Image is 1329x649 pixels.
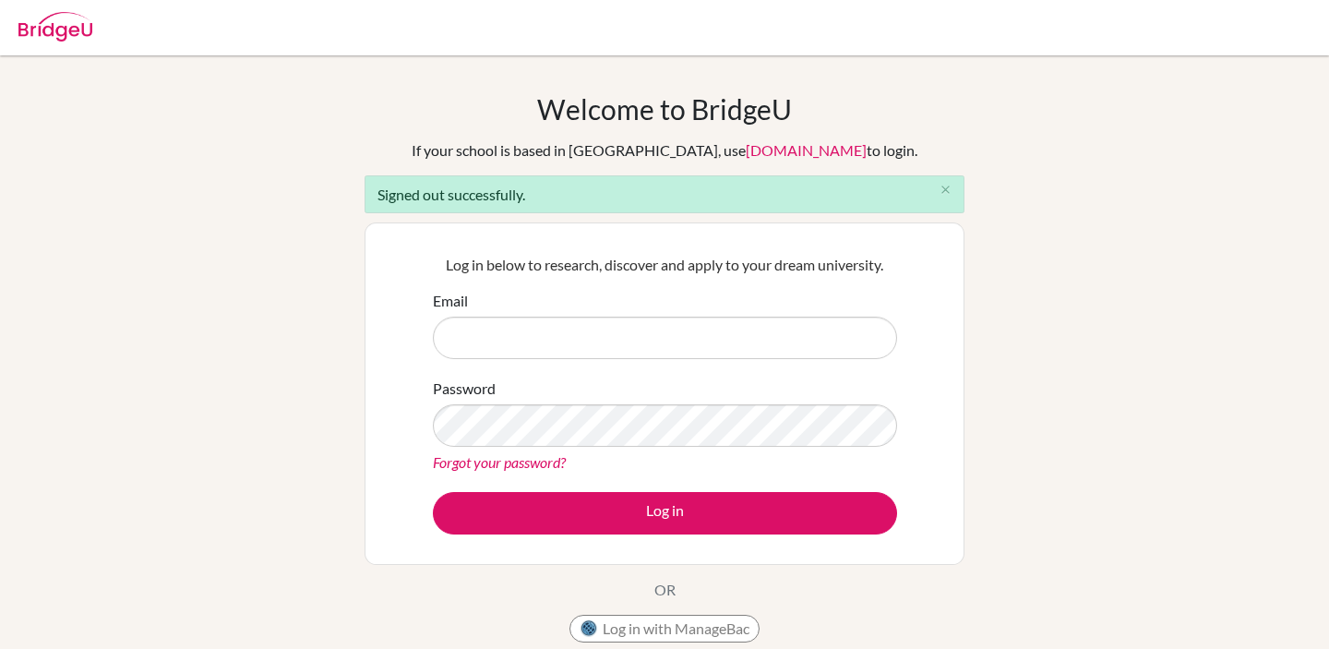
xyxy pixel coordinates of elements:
p: Log in below to research, discover and apply to your dream university. [433,254,897,276]
div: If your school is based in [GEOGRAPHIC_DATA], use to login. [412,139,917,162]
h1: Welcome to BridgeU [537,92,792,126]
button: Close [927,176,964,204]
label: Password [433,378,496,400]
div: Signed out successfully. [365,175,964,213]
label: Email [433,290,468,312]
button: Log in with ManageBac [569,615,760,643]
a: [DOMAIN_NAME] [746,141,867,159]
a: Forgot your password? [433,453,566,471]
img: Bridge-U [18,12,92,42]
i: close [939,183,952,197]
button: Log in [433,492,897,535]
p: OR [654,579,676,601]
